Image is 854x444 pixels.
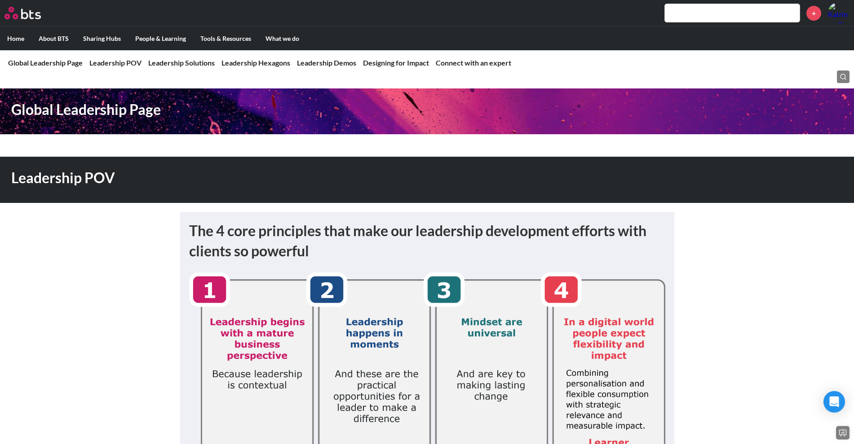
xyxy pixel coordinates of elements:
[89,58,142,67] a: Leadership POV
[8,58,83,67] a: Global Leadership Page
[4,7,58,19] a: Go home
[31,27,76,50] label: About BTS
[823,391,845,413] div: Open Intercom Messenger
[436,58,511,67] a: Connect with an expert
[11,168,593,188] h1: Leadership POV
[297,58,356,67] a: Leadership Demos
[363,58,429,67] a: Designing for Impact
[828,2,850,24] img: Katrin Mulford
[189,221,665,261] h1: The 4 core principles that make our leadership development efforts with clients so powerful
[76,27,128,50] label: Sharing Hubs
[828,2,850,24] a: Profile
[148,58,215,67] a: Leadership Solutions
[221,58,290,67] a: Leadership Hexagons
[4,7,41,19] img: BTS Logo
[193,27,258,50] label: Tools & Resources
[258,27,306,50] label: What we do
[806,6,821,21] a: +
[11,100,593,120] h1: Global Leadership Page
[128,27,193,50] label: People & Learning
